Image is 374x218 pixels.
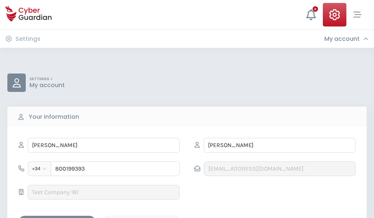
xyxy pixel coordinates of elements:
h3: Settings [15,35,40,43]
span: +34 [32,163,47,174]
b: Your information [29,112,79,121]
p: My account [29,82,65,89]
div: My account [324,35,368,43]
h3: My account [324,35,360,43]
p: SETTINGS > [29,76,65,82]
input: 612345678 [51,161,180,176]
div: + [313,6,318,12]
